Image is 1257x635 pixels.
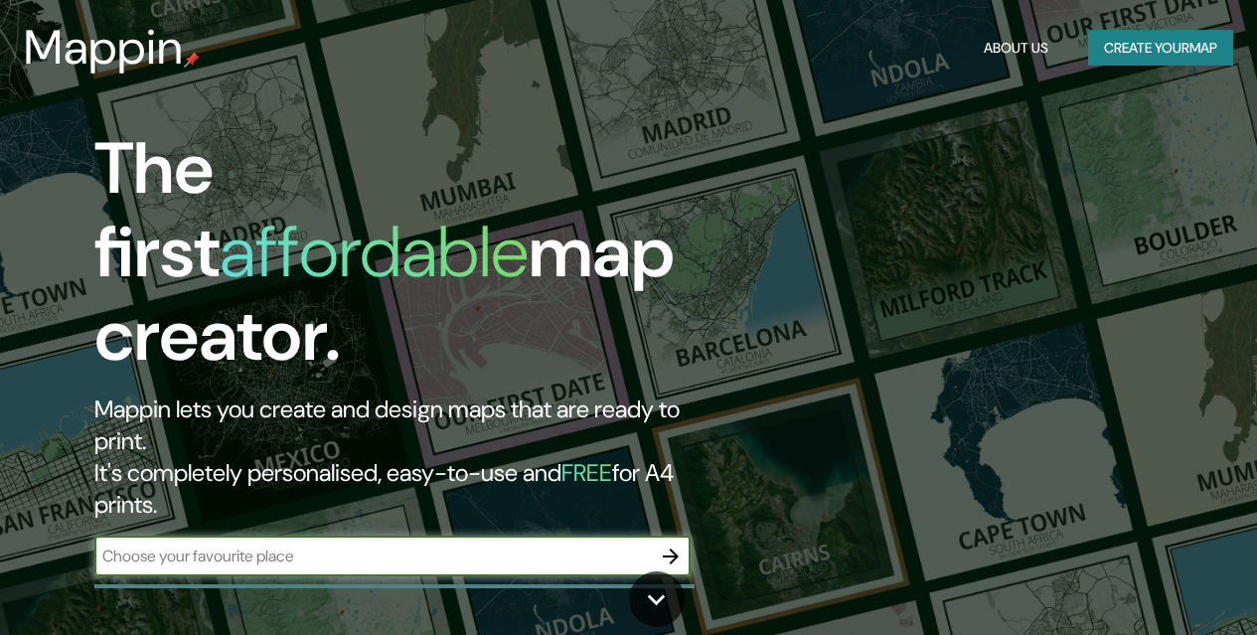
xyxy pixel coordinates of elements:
h5: FREE [561,457,612,488]
h3: Mappin [24,20,184,76]
img: mappin-pin [184,52,200,68]
h2: Mappin lets you create and design maps that are ready to print. It's completely personalised, eas... [94,394,723,521]
h1: The first map creator. [94,127,723,394]
h1: affordable [220,206,529,298]
input: Choose your favourite place [94,545,651,567]
button: Create yourmap [1088,30,1233,67]
button: About Us [976,30,1056,67]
